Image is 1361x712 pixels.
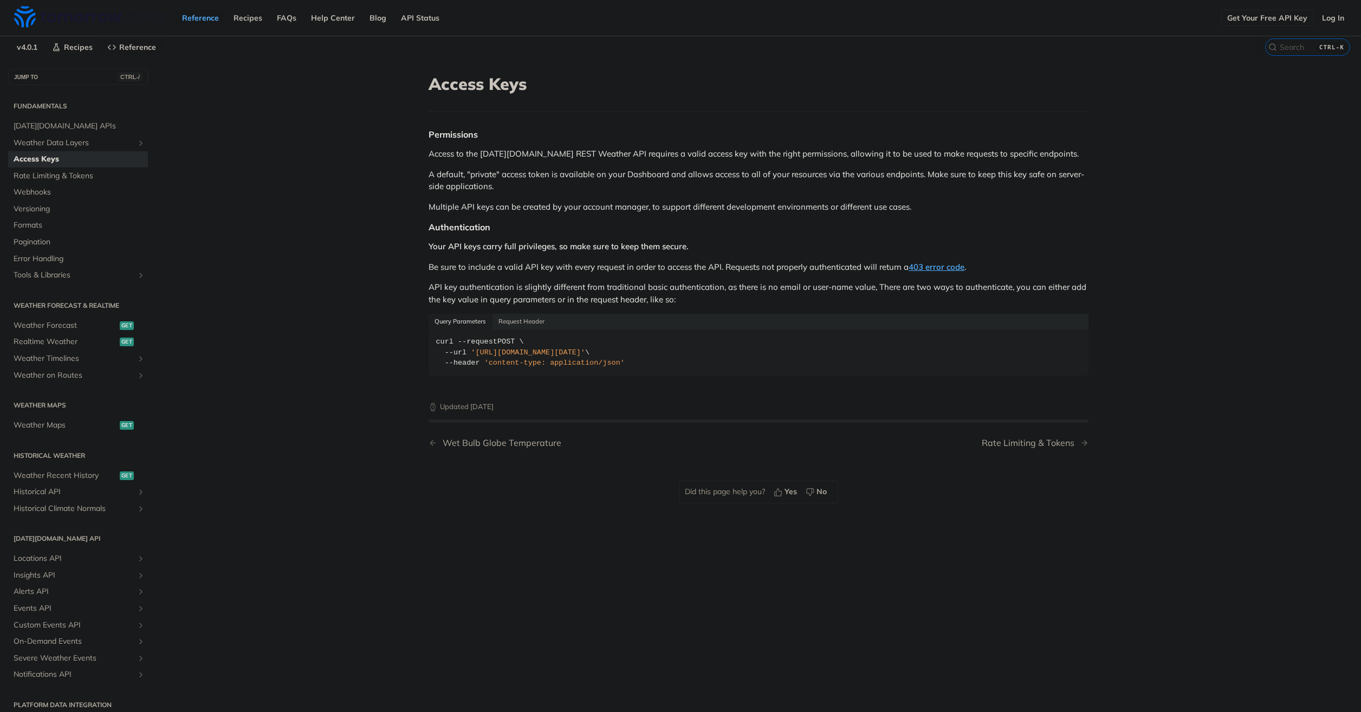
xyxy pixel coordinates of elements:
span: Weather Data Layers [14,138,134,148]
a: Help Center [305,10,361,26]
h2: Fundamentals [8,101,148,111]
a: Log In [1316,10,1350,26]
span: Weather Forecast [14,320,117,331]
span: Versioning [14,204,145,215]
a: Error Handling [8,251,148,267]
a: Access Keys [8,151,148,167]
span: [DATE][DOMAIN_NAME] APIs [14,121,145,132]
a: Notifications APIShow subpages for Notifications API [8,666,148,683]
kbd: CTRL-K [1317,42,1347,53]
span: No [816,486,827,497]
button: No [802,484,832,500]
span: Yes [785,486,797,497]
a: Weather Data LayersShow subpages for Weather Data Layers [8,135,148,151]
span: Weather Recent History [14,470,117,481]
span: 'content-type: application/json' [484,359,625,367]
span: curl [436,338,453,346]
a: Weather Mapsget [8,417,148,433]
a: Next Page: Rate Limiting & Tokens [982,438,1088,448]
div: Permissions [429,129,1088,140]
a: Alerts APIShow subpages for Alerts API [8,584,148,600]
a: API Status [395,10,445,26]
button: Yes [770,484,802,500]
a: Weather on RoutesShow subpages for Weather on Routes [8,367,148,384]
span: Reference [119,42,156,52]
a: Previous Page: Wet Bulb Globe Temperature [429,438,711,448]
a: Events APIShow subpages for Events API [8,600,148,617]
h2: Platform DATA integration [8,700,148,710]
span: Historical Climate Normals [14,503,134,514]
span: Access Keys [14,154,145,165]
a: Webhooks [8,184,148,200]
img: Tomorrow.io Weather API Docs [14,6,165,28]
span: Recipes [64,42,93,52]
a: Historical APIShow subpages for Historical API [8,484,148,500]
span: On-Demand Events [14,636,134,647]
h2: [DATE][DOMAIN_NAME] API [8,534,148,543]
span: Formats [14,220,145,231]
span: --url [445,348,467,357]
button: JUMP TOCTRL-/ [8,69,148,85]
p: Multiple API keys can be created by your account manager, to support different development enviro... [429,201,1088,213]
span: v4.0.1 [11,39,43,55]
a: Recipes [228,10,268,26]
span: Historical API [14,487,134,497]
span: Error Handling [14,254,145,264]
p: Updated [DATE] [429,402,1088,412]
div: Wet Bulb Globe Temperature [437,438,561,448]
a: On-Demand EventsShow subpages for On-Demand Events [8,633,148,650]
span: Insights API [14,570,134,581]
span: Weather Maps [14,420,117,431]
span: Realtime Weather [14,336,117,347]
button: Show subpages for Locations API [137,554,145,563]
span: Custom Events API [14,620,134,631]
h2: Historical Weather [8,451,148,461]
button: Show subpages for Weather Data Layers [137,139,145,147]
div: POST \ \ [436,336,1081,368]
h2: Weather Maps [8,400,148,410]
a: Pagination [8,234,148,250]
a: Formats [8,217,148,234]
span: --request [458,338,497,346]
a: [DATE][DOMAIN_NAME] APIs [8,118,148,134]
span: get [120,321,134,330]
span: Rate Limiting & Tokens [14,171,145,182]
span: Alerts API [14,586,134,597]
span: get [120,471,134,480]
button: Show subpages for Severe Weather Events [137,654,145,663]
p: Be sure to include a valid API key with every request in order to access the API. Requests not pr... [429,261,1088,274]
div: Authentication [429,222,1088,232]
button: Show subpages for On-Demand Events [137,637,145,646]
a: Historical Climate NormalsShow subpages for Historical Climate Normals [8,501,148,517]
a: Weather Forecastget [8,318,148,334]
a: Custom Events APIShow subpages for Custom Events API [8,617,148,633]
button: Show subpages for Insights API [137,571,145,580]
h2: Weather Forecast & realtime [8,301,148,310]
p: Access to the [DATE][DOMAIN_NAME] REST Weather API requires a valid access key with the right per... [429,148,1088,160]
span: get [120,421,134,430]
div: Did this page help you? [679,481,838,503]
span: CTRL-/ [118,73,142,81]
a: 403 error code [909,262,964,272]
a: Reference [176,10,225,26]
button: Show subpages for Historical Climate Normals [137,504,145,513]
a: Weather TimelinesShow subpages for Weather Timelines [8,351,148,367]
button: Request Header [492,314,551,329]
button: Show subpages for Notifications API [137,670,145,679]
span: Locations API [14,553,134,564]
p: A default, "private" access token is available on your Dashboard and allows access to all of your... [429,169,1088,193]
svg: Search [1268,43,1277,51]
a: Blog [364,10,392,26]
span: Weather on Routes [14,370,134,381]
span: Webhooks [14,187,145,198]
h1: Access Keys [429,74,1088,94]
nav: Pagination Controls [429,427,1088,459]
span: Severe Weather Events [14,653,134,664]
a: Weather Recent Historyget [8,468,148,484]
p: API key authentication is slightly different from traditional basic authentication, as there is n... [429,281,1088,306]
button: Show subpages for Historical API [137,488,145,496]
span: get [120,338,134,346]
span: Weather Timelines [14,353,134,364]
a: Reference [101,39,162,55]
